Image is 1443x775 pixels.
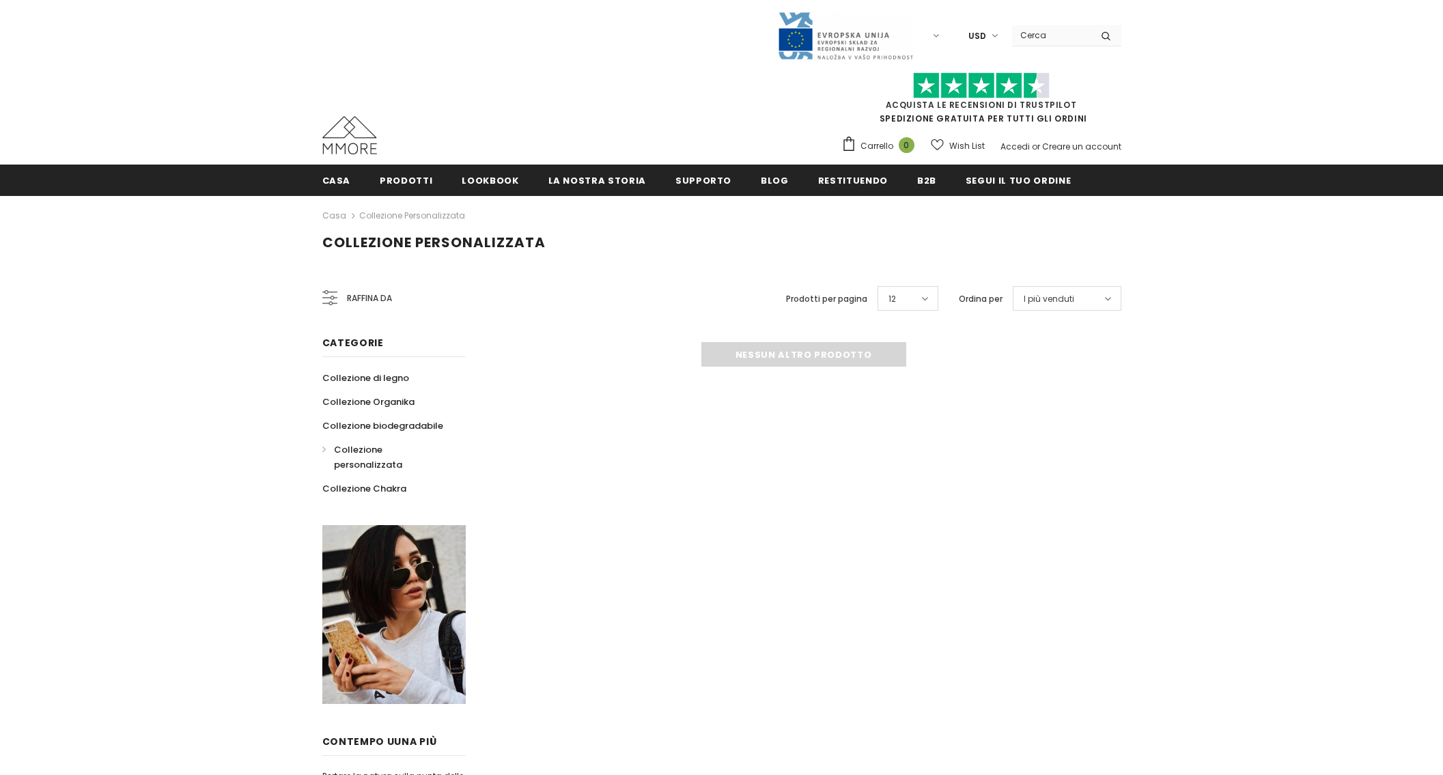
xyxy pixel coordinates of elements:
img: Javni Razpis [777,11,914,61]
a: Collezione Organika [322,390,415,414]
span: Collezione biodegradabile [322,419,443,432]
span: Raffina da [347,291,392,306]
a: Lookbook [462,165,518,195]
a: Accedi [1000,141,1030,152]
span: Wish List [949,139,985,153]
span: Blog [761,174,789,187]
a: Blog [761,165,789,195]
a: B2B [917,165,936,195]
span: or [1032,141,1040,152]
span: Prodotti [380,174,432,187]
span: I più venduti [1024,292,1074,306]
a: Casa [322,208,346,224]
span: supporto [675,174,731,187]
a: Segui il tuo ordine [966,165,1071,195]
span: 12 [888,292,896,306]
a: Collezione Chakra [322,477,406,501]
a: Collezione di legno [322,366,409,390]
a: La nostra storia [548,165,646,195]
span: Collezione di legno [322,371,409,384]
a: Javni Razpis [777,29,914,41]
span: SPEDIZIONE GRATUITA PER TUTTI GLI ORDINI [841,79,1121,124]
img: Fidati di Pilot Stars [913,72,1050,99]
span: Restituendo [818,174,888,187]
label: Ordina per [959,292,1003,306]
a: Creare un account [1042,141,1121,152]
span: Carrello [860,139,893,153]
span: contempo uUna più [322,735,437,748]
a: Acquista le recensioni di TrustPilot [886,99,1077,111]
span: La nostra storia [548,174,646,187]
a: Collezione personalizzata [359,210,465,221]
span: Collezione personalizzata [322,233,546,252]
a: Wish List [931,134,985,158]
input: Search Site [1012,25,1091,45]
span: Segui il tuo ordine [966,174,1071,187]
img: Casi MMORE [322,116,377,154]
label: Prodotti per pagina [786,292,867,306]
span: B2B [917,174,936,187]
a: Casa [322,165,351,195]
span: Casa [322,174,351,187]
a: Prodotti [380,165,432,195]
a: supporto [675,165,731,195]
span: Categorie [322,336,384,350]
a: Carrello 0 [841,136,921,156]
span: USD [968,29,986,43]
a: Collezione biodegradabile [322,414,443,438]
span: 0 [899,137,914,153]
span: Collezione personalizzata [334,443,402,471]
span: Collezione Chakra [322,482,406,495]
span: Lookbook [462,174,518,187]
span: Collezione Organika [322,395,415,408]
a: Restituendo [818,165,888,195]
a: Collezione personalizzata [322,438,451,477]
